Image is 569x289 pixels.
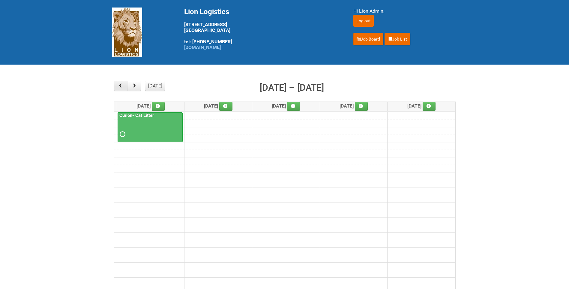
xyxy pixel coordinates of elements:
a: Add an event [219,102,232,111]
a: Add an event [152,102,165,111]
img: Lion Logistics [112,8,142,57]
span: Lion Logistics [184,8,229,16]
a: [DOMAIN_NAME] [184,44,221,50]
a: Add an event [287,102,300,111]
a: Job Board [353,33,383,45]
span: [DATE] [272,103,300,109]
h2: [DATE] – [DATE] [260,81,324,95]
a: Curion- Cat Litter [118,112,183,142]
div: Hi Lion Admin, [353,8,457,15]
span: [DATE] [340,103,368,109]
input: Log out [353,15,374,27]
a: Lion Logistics [112,29,142,35]
span: [DATE] [407,103,436,109]
div: [STREET_ADDRESS] [GEOGRAPHIC_DATA] tel: [PHONE_NUMBER] [184,8,338,50]
a: Curion- Cat Litter [118,113,155,118]
span: [DATE] [136,103,165,109]
span: Requested [120,132,124,136]
a: Add an event [423,102,436,111]
a: Job List [385,33,410,45]
span: [DATE] [204,103,232,109]
button: [DATE] [145,81,165,91]
a: Add an event [355,102,368,111]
